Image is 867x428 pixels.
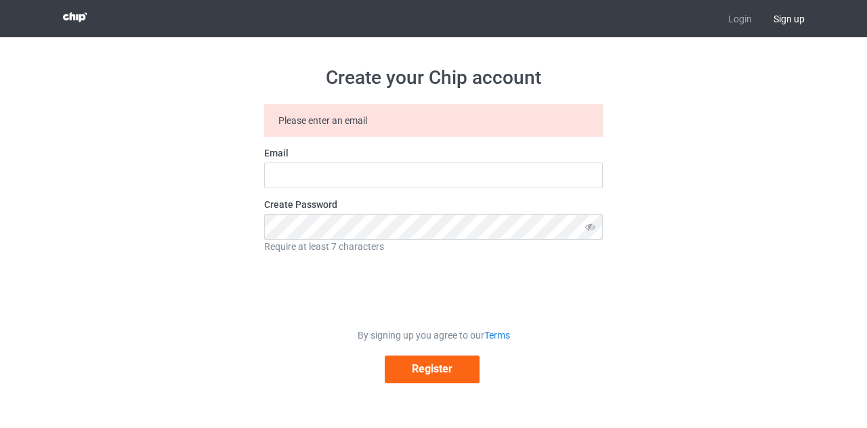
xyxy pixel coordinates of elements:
[264,104,603,137] div: Please enter an email
[63,12,87,22] img: 3d383065fc803cdd16c62507c020ddf8.png
[385,356,480,383] button: Register
[484,330,510,341] a: Terms
[264,328,603,342] div: By signing up you agree to our
[264,66,603,90] h1: Create your Chip account
[264,240,603,253] div: Require at least 7 characters
[264,198,603,211] label: Create Password
[331,263,536,316] iframe: reCAPTCHA
[264,146,603,160] label: Email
